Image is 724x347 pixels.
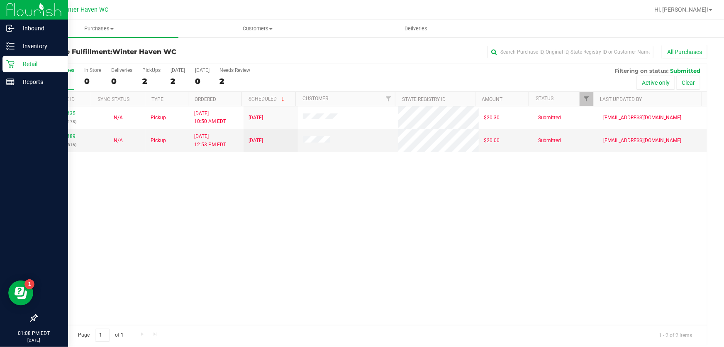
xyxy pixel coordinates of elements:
input: 1 [95,329,110,342]
div: [DATE] [171,67,185,73]
a: Sync Status [98,96,129,102]
span: Deliveries [393,25,439,32]
inline-svg: Inventory [6,42,15,50]
span: $20.00 [484,137,500,145]
a: Customer [302,96,328,101]
inline-svg: Inbound [6,24,15,32]
a: Type [151,96,163,102]
a: Amount [482,96,502,102]
a: Filter [381,92,395,106]
span: Submitted [670,67,700,74]
div: PickUps [142,67,161,73]
div: 2 [219,76,250,86]
span: Purchases [20,25,178,32]
div: Needs Review [219,67,250,73]
a: Deliveries [337,20,495,37]
div: 0 [111,76,132,86]
span: Submitted [538,114,561,122]
span: Not Applicable [114,138,123,143]
span: Winter Haven WC [112,48,176,56]
div: 2 [171,76,185,86]
button: All Purchases [662,45,707,59]
p: Retail [15,59,64,69]
div: 0 [195,76,210,86]
span: 1 - 2 of 2 items [652,329,699,341]
span: Pickup [151,114,166,122]
a: Status [536,96,553,101]
button: N/A [114,114,123,122]
inline-svg: Reports [6,78,15,86]
button: N/A [114,137,123,145]
span: [EMAIL_ADDRESS][DOMAIN_NAME] [603,137,681,145]
div: In Store [84,67,101,73]
a: State Registry ID [402,96,446,102]
div: 2 [142,76,161,86]
span: [DATE] [249,137,263,145]
span: Pickup [151,137,166,145]
input: Search Purchase ID, Original ID, State Registry ID or Customer Name... [488,46,653,58]
a: Filter [580,92,593,106]
span: Winter Haven WC [61,6,108,13]
p: [DATE] [4,337,64,343]
span: [DATE] 10:50 AM EDT [194,110,226,126]
a: Purchases [20,20,178,37]
div: Deliveries [111,67,132,73]
span: $20.30 [484,114,500,122]
span: [DATE] [249,114,263,122]
iframe: Resource center [8,281,33,305]
span: Hi, [PERSON_NAME]! [654,6,708,13]
button: Clear [676,76,700,90]
span: Customers [179,25,336,32]
span: Submitted [538,137,561,145]
iframe: Resource center unread badge [24,279,34,289]
span: Not Applicable [114,115,123,121]
p: 01:08 PM EDT [4,330,64,337]
span: Filtering on status: [614,67,668,74]
a: Last Updated By [600,96,642,102]
p: Inbound [15,23,64,33]
div: [DATE] [195,67,210,73]
a: Scheduled [249,96,286,102]
p: Reports [15,77,64,87]
a: Customers [178,20,337,37]
button: Active only [636,76,675,90]
inline-svg: Retail [6,60,15,68]
p: Inventory [15,41,64,51]
span: [EMAIL_ADDRESS][DOMAIN_NAME] [603,114,681,122]
a: Ordered [195,96,216,102]
span: Page of 1 [71,329,131,342]
h3: Purchase Fulfillment: [37,48,260,56]
span: [DATE] 12:53 PM EDT [194,133,226,148]
div: 0 [84,76,101,86]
